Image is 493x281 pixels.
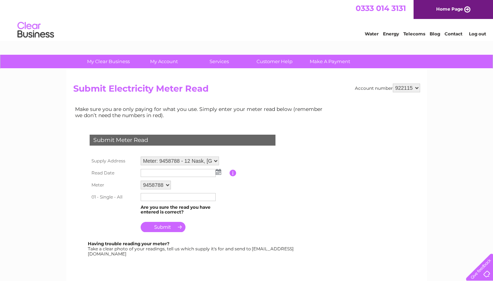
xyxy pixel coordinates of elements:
div: Submit Meter Read [90,135,275,146]
a: Energy [383,31,399,36]
img: ... [216,169,221,175]
th: 01 - Single - All [88,191,139,203]
a: Services [189,55,249,68]
a: Water [365,31,379,36]
a: My Clear Business [78,55,138,68]
h2: Submit Electricity Meter Read [73,84,420,97]
a: Customer Help [244,55,305,68]
a: Log out [469,31,486,36]
a: 0333 014 3131 [356,4,406,13]
input: Information [230,170,236,176]
a: Blog [430,31,440,36]
a: Make A Payment [300,55,360,68]
div: Clear Business is a trading name of Verastar Limited (registered in [GEOGRAPHIC_DATA] No. 3667643... [75,4,419,35]
b: Having trouble reading your meter? [88,241,169,246]
a: Telecoms [403,31,425,36]
th: Supply Address [88,155,139,167]
div: Account number [355,84,420,92]
img: logo.png [17,19,54,41]
a: Contact [445,31,462,36]
th: Meter [88,179,139,191]
th: Read Date [88,167,139,179]
input: Submit [141,222,185,232]
a: My Account [134,55,194,68]
div: Take a clear photo of your readings, tell us which supply it's for and send to [EMAIL_ADDRESS][DO... [88,241,295,256]
td: Make sure you are only paying for what you use. Simply enter your meter read below (remember we d... [73,104,328,120]
td: Are you sure the read you have entered is correct? [139,203,230,217]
